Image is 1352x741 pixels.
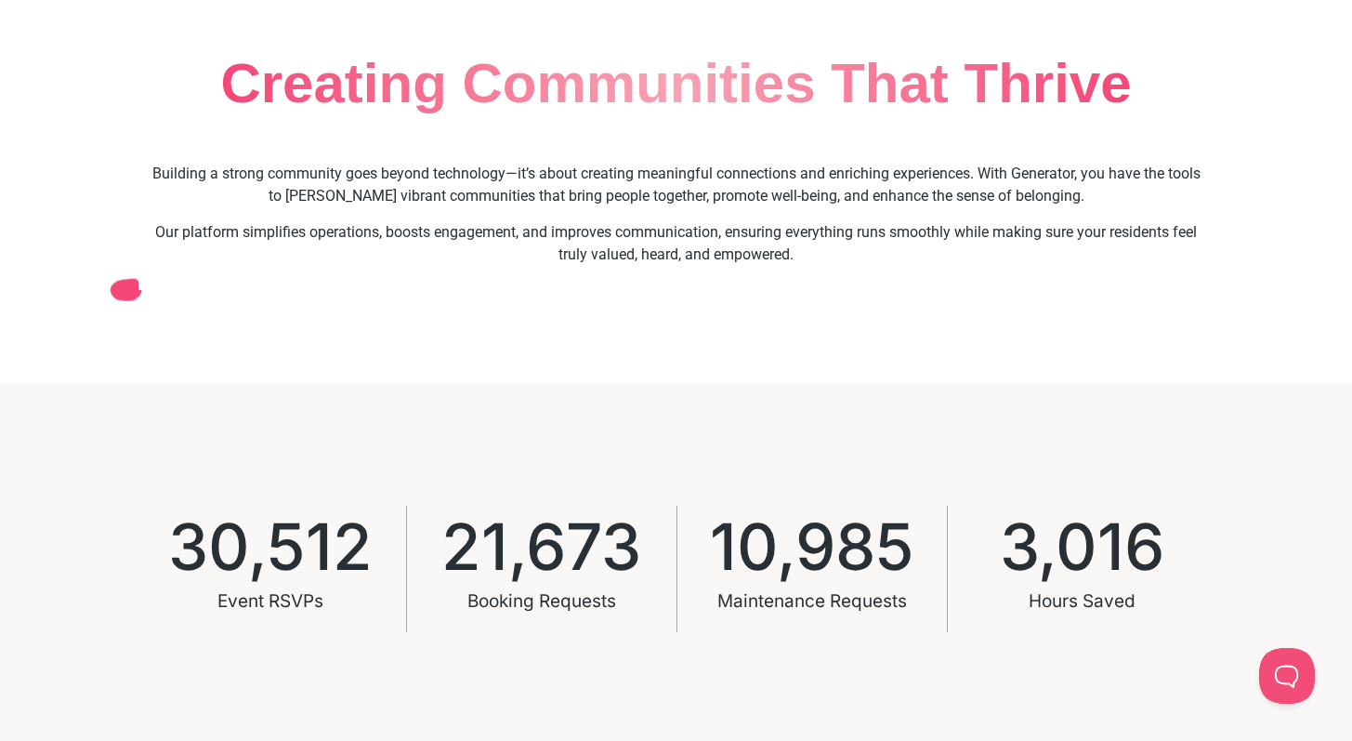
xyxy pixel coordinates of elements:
[1000,579,1164,624] div: Hours Saved
[1000,515,1164,579] span: 3,016
[168,579,373,624] div: Event RSVPs
[441,579,641,624] div: Booking Requests
[220,39,1131,128] h2: Creating Communities That Thrive
[168,515,373,579] span: 30,512
[148,163,1204,207] p: Building a strong community goes beyond technology—it’s about creating meaningful connections and...
[148,221,1204,266] p: Our platform simplifies operations, boosts engagement, and improves communication, ensuring every...
[441,515,641,579] span: 21,673
[710,579,914,624] div: Maintenance Requests
[710,515,914,579] span: 10,985
[1259,648,1315,704] iframe: Toggle Customer Support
